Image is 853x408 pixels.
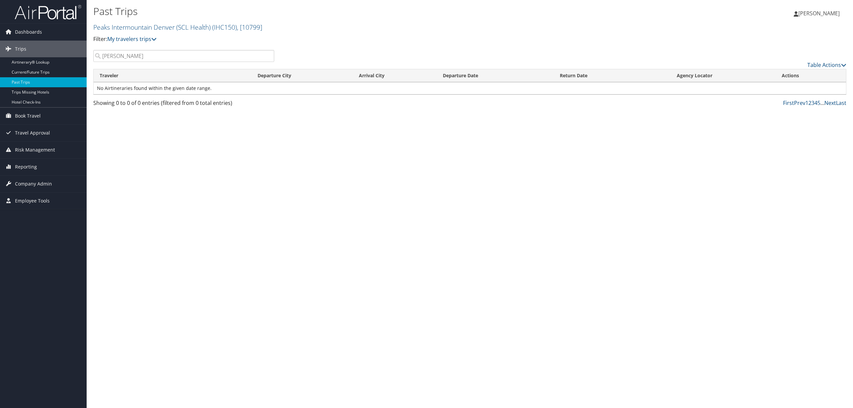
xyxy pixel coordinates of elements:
[353,69,437,82] th: Arrival City: activate to sort column ascending
[820,99,824,107] span: …
[107,35,157,43] a: My travelers trips
[15,24,42,40] span: Dashboards
[811,99,814,107] a: 3
[808,99,811,107] a: 2
[15,142,55,158] span: Risk Management
[93,99,274,110] div: Showing 0 to 0 of 0 entries (filtered from 0 total entries)
[794,3,846,23] a: [PERSON_NAME]
[94,82,846,94] td: No Airtineraries found within the given date range.
[94,69,252,82] th: Traveler: activate to sort column ascending
[252,69,353,82] th: Departure City: activate to sort column ascending
[836,99,846,107] a: Last
[93,23,262,32] a: Peaks Intermountain Denver (SCL Health)
[15,108,41,124] span: Book Travel
[15,159,37,175] span: Reporting
[798,10,840,17] span: [PERSON_NAME]
[93,35,595,44] p: Filter:
[671,69,775,82] th: Agency Locator: activate to sort column ascending
[15,41,26,57] span: Trips
[15,193,50,209] span: Employee Tools
[15,125,50,141] span: Travel Approval
[824,99,836,107] a: Next
[93,4,595,18] h1: Past Trips
[807,61,846,69] a: Table Actions
[93,50,274,62] input: Search Traveler or Arrival City
[212,23,237,32] span: ( IHC150 )
[794,99,805,107] a: Prev
[554,69,671,82] th: Return Date: activate to sort column ascending
[783,99,794,107] a: First
[15,176,52,192] span: Company Admin
[237,23,262,32] span: , [ 10799 ]
[776,69,846,82] th: Actions
[437,69,554,82] th: Departure Date: activate to sort column ascending
[805,99,808,107] a: 1
[15,4,81,20] img: airportal-logo.png
[814,99,817,107] a: 4
[817,99,820,107] a: 5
